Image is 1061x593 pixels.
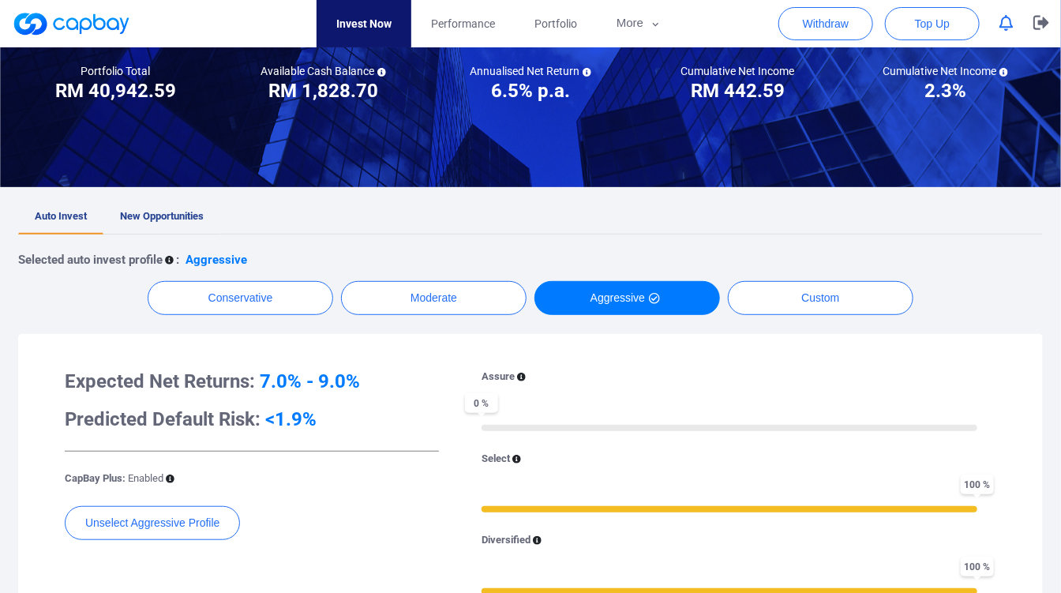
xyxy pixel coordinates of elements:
[924,78,966,103] h3: 2.3%
[491,78,570,103] h3: 6.5% p.a.
[176,250,179,269] p: :
[465,393,498,413] span: 0 %
[534,281,720,315] button: Aggressive
[18,250,163,269] p: Selected auto invest profile
[265,408,317,430] span: <1.9%
[778,7,873,40] button: Withdraw
[341,281,527,315] button: Moderate
[961,557,994,576] span: 100 %
[148,281,333,315] button: Conservative
[728,281,913,315] button: Custom
[55,78,176,103] h3: RM 40,942.59
[261,64,386,78] h5: Available Cash Balance
[681,64,795,78] h5: Cumulative Net Income
[65,407,439,432] h3: Predicted Default Risk:
[883,64,1008,78] h5: Cumulative Net Income
[915,16,950,32] span: Top Up
[35,210,87,222] span: Auto Invest
[268,78,378,103] h3: RM 1,828.70
[81,64,150,78] h5: Portfolio Total
[482,451,510,467] p: Select
[260,370,360,392] span: 7.0% - 9.0%
[482,532,530,549] p: Diversified
[961,475,994,494] span: 100 %
[120,210,204,222] span: New Opportunities
[534,15,577,32] span: Portfolio
[431,15,495,32] span: Performance
[186,250,247,269] p: Aggressive
[65,471,163,487] p: CapBay Plus:
[65,369,439,394] h3: Expected Net Returns:
[482,369,515,385] p: Assure
[885,7,980,40] button: Top Up
[128,472,163,484] span: Enabled
[65,506,240,540] button: Unselect Aggressive Profile
[470,64,591,78] h5: Annualised Net Return
[691,78,785,103] h3: RM 442.59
